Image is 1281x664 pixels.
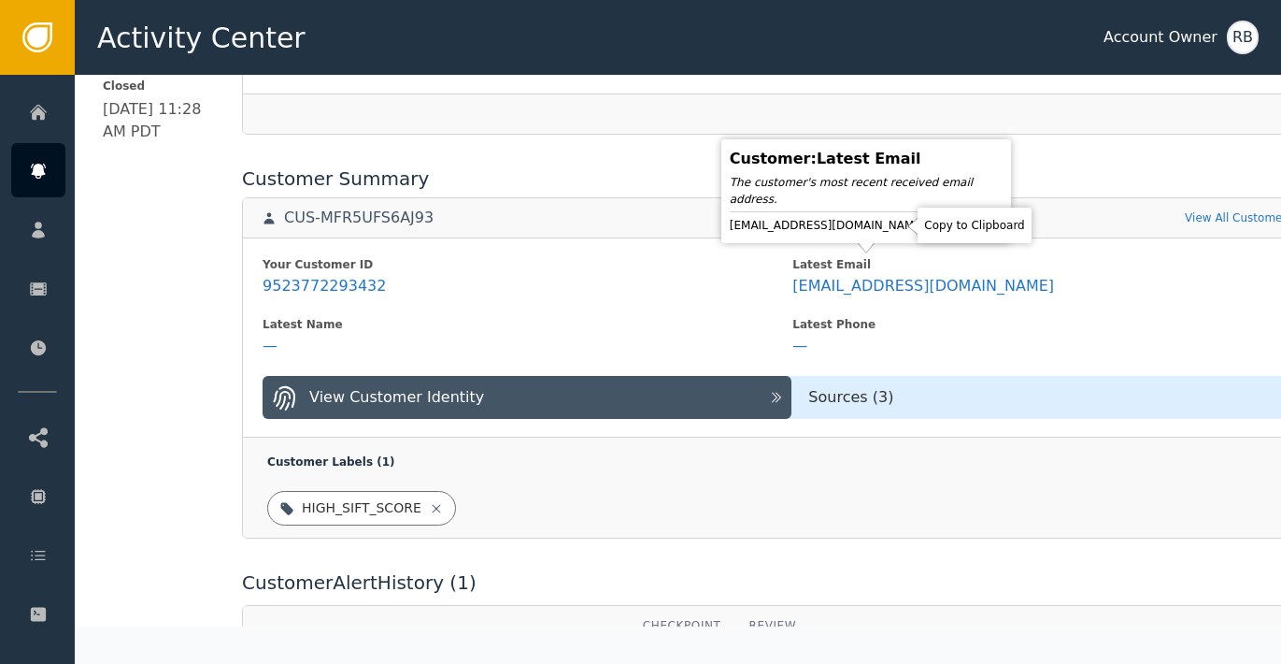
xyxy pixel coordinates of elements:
[263,316,792,333] div: Latest Name
[263,277,386,296] div: 9523772293432
[103,78,216,94] span: Closed
[428,606,524,663] th: Status
[841,606,1027,663] th: Opened At
[730,216,1003,235] div: [EMAIL_ADDRESS][DOMAIN_NAME]
[735,606,841,663] th: Review Resolution
[263,337,278,355] div: —
[97,17,306,59] span: Activity Center
[524,606,629,663] th: Priority
[730,174,1003,208] div: The customer's most recent received email address.
[243,606,428,663] th: Alert
[730,148,1003,170] div: Customer : Latest Email
[103,98,216,143] div: [DATE] 11:28 AM PDT
[263,376,791,419] button: View Customer Identity
[1026,606,1238,663] th: Checkpoint
[629,606,735,663] th: Checkpoint Resolution
[792,337,807,355] div: —
[302,498,421,518] div: HIGH_SIFT_SCORE
[284,209,434,227] div: CUS-MFR5UFS6AJ93
[267,455,394,469] span: Customer Labels ( 1 )
[309,386,484,409] div: View Customer Identity
[922,212,1026,238] div: Copy to Clipboard
[792,277,1054,296] div: [EMAIL_ADDRESS][DOMAIN_NAME]
[1227,21,1259,54] button: RB
[1103,26,1217,49] div: Account Owner
[263,256,792,273] div: Your Customer ID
